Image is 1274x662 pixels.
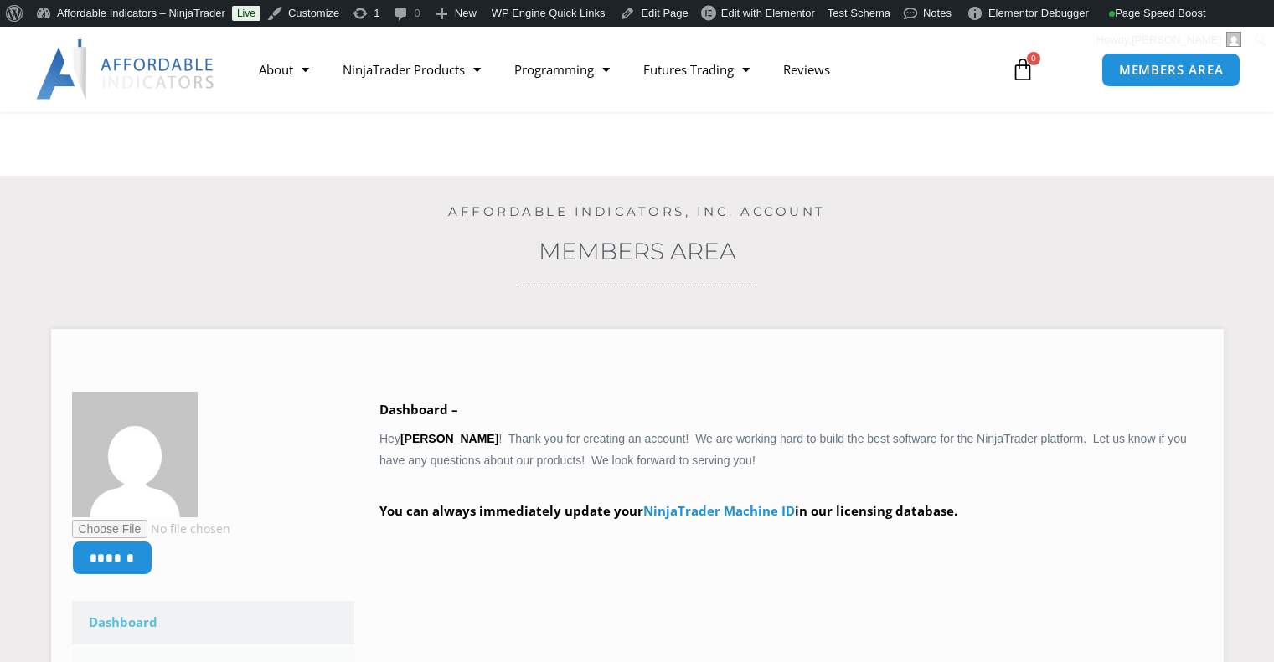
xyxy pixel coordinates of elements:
a: NinjaTrader Products [326,50,498,89]
img: 83961ee70edc86d96254b98d11301f0a4f1435bd8fc34dcaa6bdd6a6e89a3844 [72,392,198,517]
a: Reviews [766,50,847,89]
span: MEMBERS AREA [1119,64,1224,76]
a: 0 [986,45,1060,94]
strong: [PERSON_NAME] [400,432,498,445]
a: Futures Trading [627,50,766,89]
a: Howdy, [1091,27,1248,54]
a: MEMBERS AREA [1101,53,1241,87]
a: NinjaTrader Machine ID [643,502,795,519]
nav: Menu [242,50,994,89]
a: Affordable Indicators, Inc. Account [448,203,826,219]
span: [PERSON_NAME] [1132,33,1221,46]
span: 0 [1027,52,1040,65]
span: Edit with Elementor [721,7,815,19]
a: Programming [498,50,627,89]
div: Hey ! Thank you for creating an account! We are working hard to build the best software for the N... [379,398,1203,547]
img: LogoAI | Affordable Indicators – NinjaTrader [36,39,216,100]
a: Members Area [539,237,736,265]
a: Dashboard [72,601,355,644]
a: Live [232,6,260,21]
strong: You can always immediately update your in our licensing database. [379,502,957,519]
b: Dashboard – [379,401,458,418]
a: About [242,50,326,89]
